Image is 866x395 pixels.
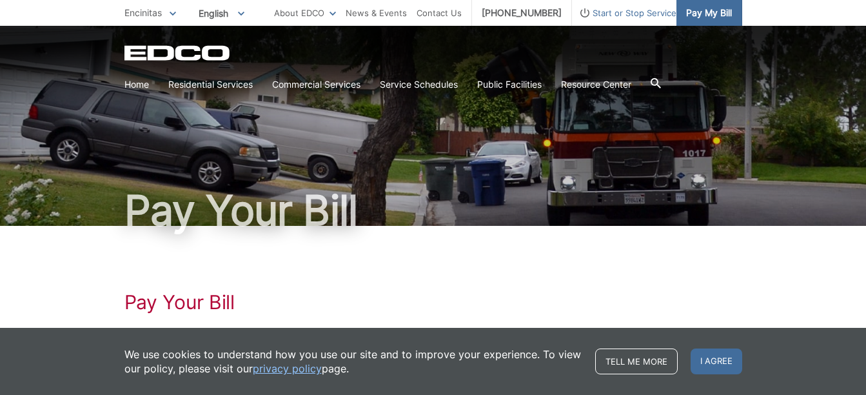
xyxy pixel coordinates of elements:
h1: Pay Your Bill [124,190,742,231]
p: We use cookies to understand how you use our site and to improve your experience. To view our pol... [124,347,582,376]
a: EDCD logo. Return to the homepage. [124,45,231,61]
a: Contact Us [417,6,462,20]
a: Public Facilities [477,77,542,92]
span: English [189,3,254,24]
a: Home [124,77,149,92]
a: Click Here [124,327,168,341]
a: Service Schedules [380,77,458,92]
a: About EDCO [274,6,336,20]
span: I agree [691,349,742,374]
a: Resource Center [561,77,631,92]
a: privacy policy [253,361,322,376]
a: Tell me more [595,349,678,374]
span: Pay My Bill [686,6,732,20]
p: to View, Pay, and Manage Your Bill Online [124,327,742,341]
span: Encinitas [124,7,162,18]
a: Commercial Services [272,77,360,92]
a: News & Events [346,6,407,20]
a: Residential Services [168,77,253,92]
h1: Pay Your Bill [124,290,742,314]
